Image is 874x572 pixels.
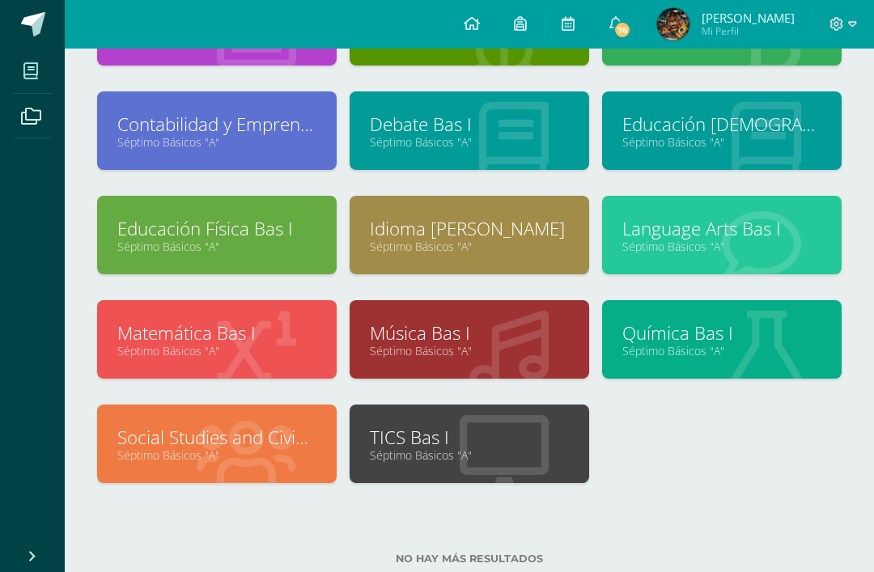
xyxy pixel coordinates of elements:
span: Mi Perfil [702,24,795,38]
a: Idioma [PERSON_NAME] [370,216,569,241]
a: Social Studies and Civics I [117,425,316,450]
a: Séptimo Básicos "A" [370,239,569,254]
a: Educación Física Bas I [117,216,316,241]
a: Música Bas I [370,320,569,345]
a: Séptimo Básicos "A" [370,447,569,463]
a: Séptimo Básicos "A" [370,134,569,150]
a: TICS Bas I [370,425,569,450]
a: Debate Bas I [370,112,569,137]
a: Química Bas I [622,320,821,345]
a: Séptimo Básicos "A" [622,239,821,254]
span: 76 [613,21,631,39]
img: 0c5f5d061948b90881737cffa276875c.png [657,8,689,40]
a: Educación [DEMOGRAPHIC_DATA][PERSON_NAME] [622,112,821,137]
a: Séptimo Básicos "A" [117,134,316,150]
a: Séptimo Básicos "A" [622,134,821,150]
a: Séptimo Básicos "A" [370,343,569,358]
a: Séptimo Básicos "A" [117,239,316,254]
a: Matemática Bas I [117,320,316,345]
span: [PERSON_NAME] [702,10,795,26]
a: Séptimo Básicos "A" [622,343,821,358]
a: Séptimo Básicos "A" [117,343,316,358]
label: No hay más resultados [97,553,842,565]
a: Contabilidad y Emprendimiento I [117,112,316,137]
a: Séptimo Básicos "A" [117,447,316,463]
a: Language Arts Bas I [622,216,821,241]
